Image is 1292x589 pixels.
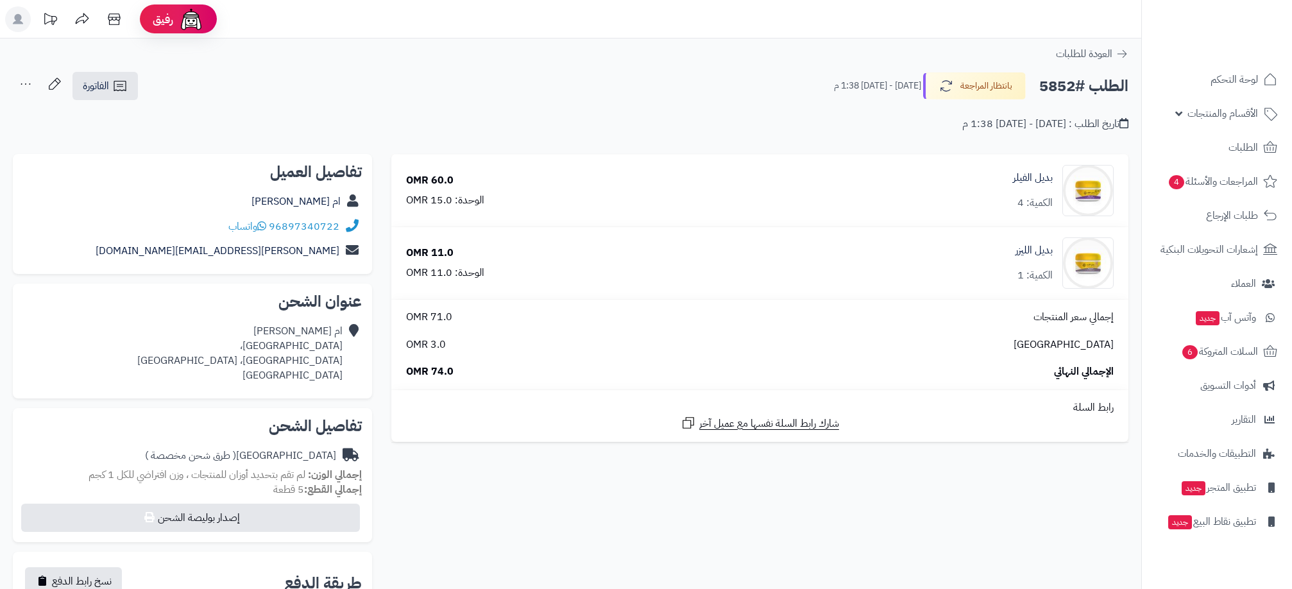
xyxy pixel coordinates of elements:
[396,400,1123,415] div: رابط السلة
[145,448,336,463] div: [GEOGRAPHIC_DATA]
[1196,311,1220,325] span: جديد
[699,416,839,431] span: شارك رابط السلة نفسها مع عميل آخر
[1016,243,1053,258] a: بديل الليزر
[1150,404,1284,435] a: التقارير
[1232,411,1256,429] span: التقارير
[406,266,484,280] div: الوحدة: 11.0 OMR
[406,246,454,260] div: 11.0 OMR
[178,6,204,32] img: ai-face.png
[1039,73,1128,99] h2: الطلب #5852
[1014,337,1114,352] span: [GEOGRAPHIC_DATA]
[1168,173,1258,191] span: المراجعات والأسئلة
[96,243,339,259] a: [PERSON_NAME][EMAIL_ADDRESS][DOMAIN_NAME]
[834,80,921,92] small: [DATE] - [DATE] 1:38 م
[1150,166,1284,197] a: المراجعات والأسئلة4
[23,294,362,309] h2: عنوان الشحن
[23,418,362,434] h2: تفاصيل الشحن
[1160,241,1258,259] span: إشعارات التحويلات البنكية
[1150,336,1284,367] a: السلات المتروكة6
[406,337,446,352] span: 3.0 OMR
[406,173,454,188] div: 60.0 OMR
[23,164,362,180] h2: تفاصيل العميل
[1205,10,1280,37] img: logo-2.png
[1063,165,1113,216] img: 1739579452-cm5o7f5we00cy01n39ows1jh0__D8_A8_D8_AF_D9_8A_D9_84__D8_A7_D9_84_D9_81_D9_8A_D9_84_D8_B...
[1063,237,1113,289] img: 1739579556-cm5o7dh8k00cx01n384hx8c4u__D8_A8_D8_AF_D9_8A_D9_84__D8_A7_D9_84_D9_84_D9_8A_D8_B2_D8_B...
[1181,343,1258,361] span: السلات المتروكة
[1167,513,1256,531] span: تطبيق نقاط البيع
[273,482,362,497] small: 5 قطعة
[72,72,138,100] a: الفاتورة
[1182,481,1205,495] span: جديد
[1054,364,1114,379] span: الإجمالي النهائي
[228,219,266,234] a: واتساب
[1182,345,1198,360] span: 6
[308,467,362,482] strong: إجمالي الوزن:
[1169,175,1185,190] span: 4
[681,415,839,431] a: شارك رابط السلة نفسها مع عميل آخر
[1150,234,1284,265] a: إشعارات التحويلات البنكية
[1206,207,1258,225] span: طلبات الإرجاع
[21,504,360,532] button: إصدار بوليصة الشحن
[1017,196,1053,210] div: الكمية: 4
[1150,472,1284,503] a: تطبيق المتجرجديد
[153,12,173,27] span: رفيق
[1228,139,1258,157] span: الطلبات
[304,482,362,497] strong: إجمالي القطع:
[1033,310,1114,325] span: إجمالي سعر المنتجات
[1194,309,1256,327] span: وآتس آب
[1056,46,1128,62] a: العودة للطلبات
[1187,105,1258,123] span: الأقسام والمنتجات
[1180,479,1256,497] span: تطبيق المتجر
[1178,445,1256,463] span: التطبيقات والخدمات
[1017,268,1053,283] div: الكمية: 1
[1211,71,1258,89] span: لوحة التحكم
[145,448,236,463] span: ( طرق شحن مخصصة )
[962,117,1128,132] div: تاريخ الطلب : [DATE] - [DATE] 1:38 م
[1168,515,1192,529] span: جديد
[251,194,341,209] a: ام [PERSON_NAME]
[89,467,305,482] span: لم تقم بتحديد أوزان للمنتجات ، وزن افتراضي للكل 1 كجم
[1013,171,1053,185] a: بديل الفيلر
[1150,370,1284,401] a: أدوات التسويق
[1150,302,1284,333] a: وآتس آبجديد
[1231,275,1256,293] span: العملاء
[34,6,66,35] a: تحديثات المنصة
[1056,46,1112,62] span: العودة للطلبات
[1150,64,1284,95] a: لوحة التحكم
[1200,377,1256,395] span: أدوات التسويق
[406,310,452,325] span: 71.0 OMR
[406,193,484,208] div: الوحدة: 15.0 OMR
[1150,268,1284,299] a: العملاء
[1150,438,1284,469] a: التطبيقات والخدمات
[52,574,112,589] span: نسخ رابط الدفع
[1150,506,1284,537] a: تطبيق نقاط البيعجديد
[406,364,454,379] span: 74.0 OMR
[137,324,343,382] div: ام [PERSON_NAME] [GEOGRAPHIC_DATA]، [GEOGRAPHIC_DATA]، [GEOGRAPHIC_DATA] [GEOGRAPHIC_DATA]
[1150,132,1284,163] a: الطلبات
[1150,200,1284,231] a: طلبات الإرجاع
[923,73,1026,99] button: بانتظار المراجعة
[269,219,339,234] a: 96897340722
[83,78,109,94] span: الفاتورة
